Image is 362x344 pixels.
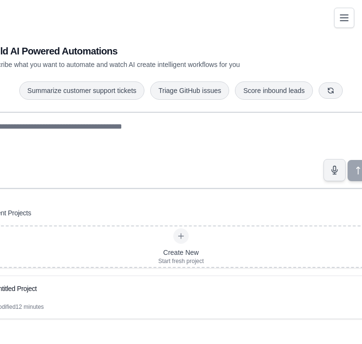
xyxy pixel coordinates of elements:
[150,81,229,100] button: Triage GitHub issues
[334,8,354,28] button: Toggle navigation
[19,81,144,100] button: Summarize customer support tickets
[158,248,204,257] div: Create New
[319,82,343,99] button: Get new suggestions
[323,159,346,181] button: Click to speak your automation idea
[158,257,204,265] div: Start fresh project
[235,81,313,100] button: Score inbound leads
